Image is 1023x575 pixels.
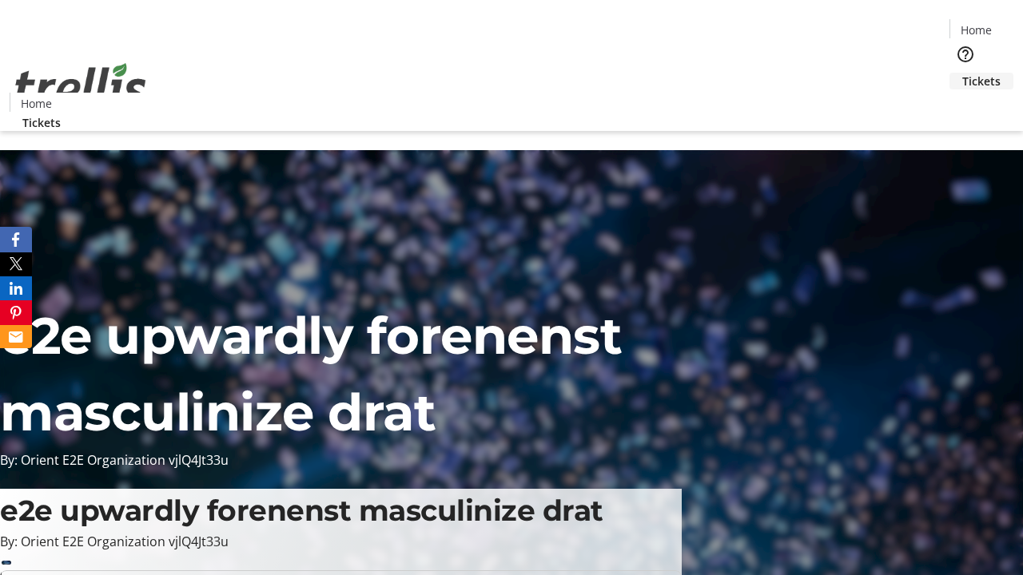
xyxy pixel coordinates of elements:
button: Cart [949,89,981,121]
span: Home [21,95,52,112]
span: Tickets [962,73,1001,89]
button: Help [949,38,981,70]
span: Tickets [22,114,61,131]
a: Tickets [949,73,1013,89]
a: Home [10,95,62,112]
span: Home [961,22,992,38]
img: Orient E2E Organization vjlQ4Jt33u's Logo [10,46,152,125]
a: Home [950,22,1001,38]
a: Tickets [10,114,74,131]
